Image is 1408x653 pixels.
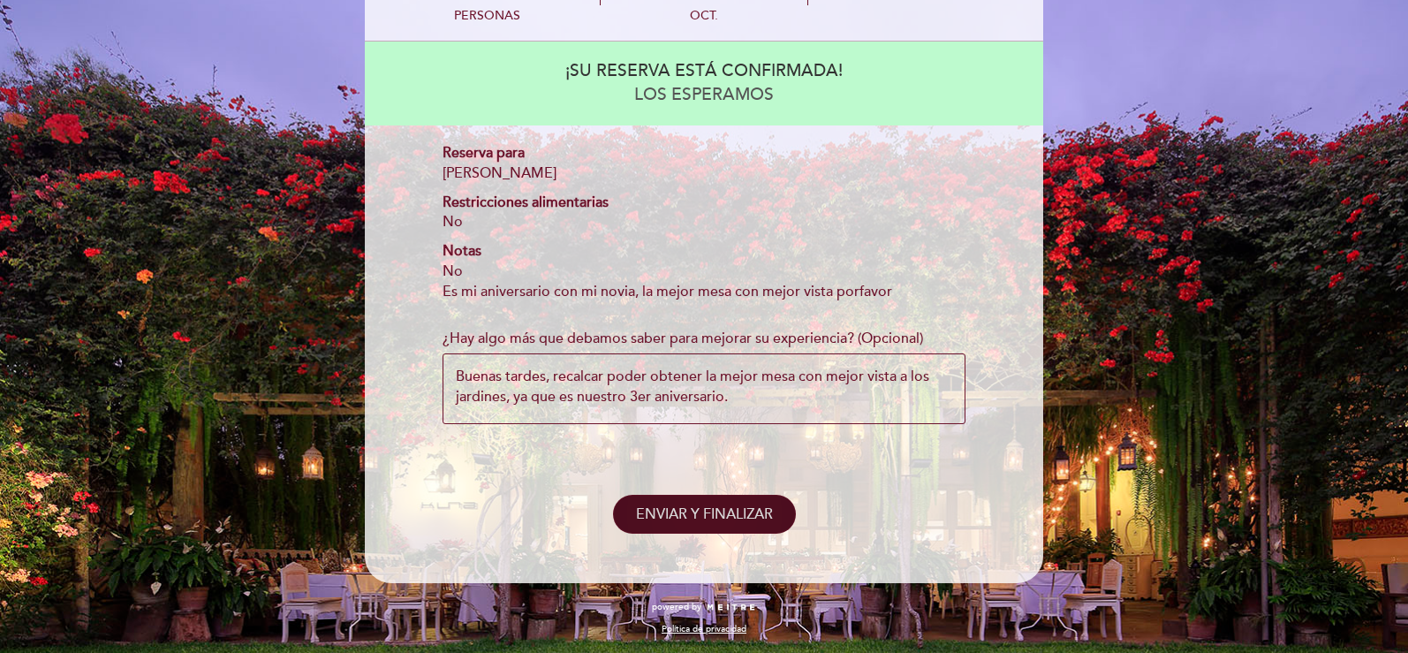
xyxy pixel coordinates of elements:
span: powered by [652,601,701,613]
a: powered by [652,601,756,613]
div: personas [454,8,520,23]
div: No [443,212,965,232]
div: Reserva para [443,143,965,163]
a: Política de privacidad [662,623,746,635]
div: No [443,262,965,282]
div: oct. [601,8,806,23]
div: ¡SU RESERVA ESTÁ CONFIRMADA! [382,59,1026,83]
div: Notas [443,241,965,262]
span: ENVIAR Y FINALIZAR [636,505,773,523]
div: Es mi aniversario con mi novia, la mejor mesa con mejor vista porfavor [443,282,965,302]
img: MEITRE [706,604,756,612]
div: Restricciones alimentarias [443,193,965,213]
label: ¿Hay algo más que debamos saber para mejorar su experiencia? (Opcional) [443,329,923,349]
div: [PERSON_NAME] [443,163,965,184]
div: LOS ESPERAMOS [382,83,1026,107]
button: ENVIAR Y FINALIZAR [613,495,796,535]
